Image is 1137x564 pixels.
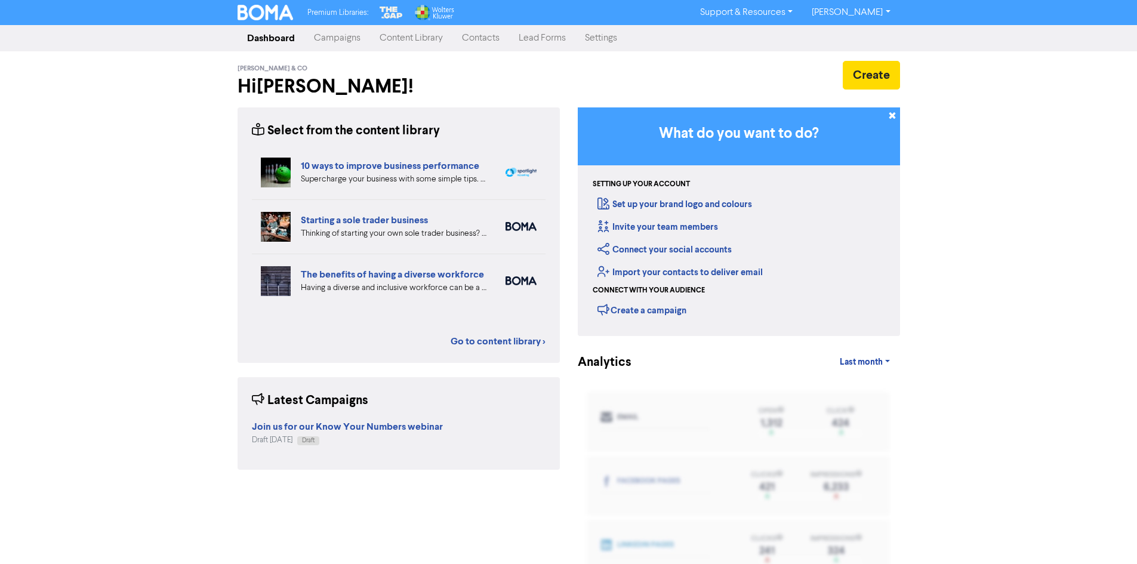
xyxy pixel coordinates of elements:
a: Invite your team members [597,221,718,233]
span: Premium Libraries: [307,9,368,17]
div: Setting up your account [593,179,690,190]
div: Supercharge your business with some simple tips. Eliminate distractions & bad customers, get a pl... [301,173,488,186]
iframe: Chat Widget [1077,507,1137,564]
img: boma [506,276,537,285]
a: Lead Forms [509,26,575,50]
div: Select from the content library [252,122,440,140]
div: Draft [DATE] [252,434,443,446]
a: 10 ways to improve business performance [301,160,479,172]
a: Set up your brand logo and colours [597,199,752,210]
div: Create a campaign [597,301,686,319]
a: Content Library [370,26,452,50]
strong: Join us for our Know Your Numbers webinar [252,421,443,433]
a: Settings [575,26,627,50]
div: Having a diverse and inclusive workforce can be a major boost for your business. We list four of ... [301,282,488,294]
span: Draft [302,437,315,443]
div: Connect with your audience [593,285,705,296]
a: Go to content library > [451,334,546,349]
div: Latest Campaigns [252,392,368,410]
div: Getting Started in BOMA [578,107,900,336]
a: Last month [830,350,899,374]
img: The Gap [378,5,404,20]
img: spotlight [506,168,537,177]
h3: What do you want to do? [596,125,882,143]
div: Thinking of starting your own sole trader business? The Sole Trader Toolkit from the Ministry of ... [301,227,488,240]
span: [PERSON_NAME] & Co [238,64,307,73]
a: [PERSON_NAME] [802,3,899,22]
a: Join us for our Know Your Numbers webinar [252,423,443,432]
a: The benefits of having a diverse workforce [301,269,484,281]
h2: Hi [PERSON_NAME] ! [238,75,560,98]
div: Analytics [578,353,617,372]
a: Contacts [452,26,509,50]
button: Create [843,61,900,90]
img: Wolters Kluwer [414,5,454,20]
span: Last month [840,357,883,368]
a: Support & Resources [691,3,802,22]
a: Dashboard [238,26,304,50]
a: Import your contacts to deliver email [597,267,763,278]
img: BOMA Logo [238,5,294,20]
a: Connect your social accounts [597,244,732,255]
a: Starting a sole trader business [301,214,428,226]
a: Campaigns [304,26,370,50]
img: boma [506,222,537,231]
